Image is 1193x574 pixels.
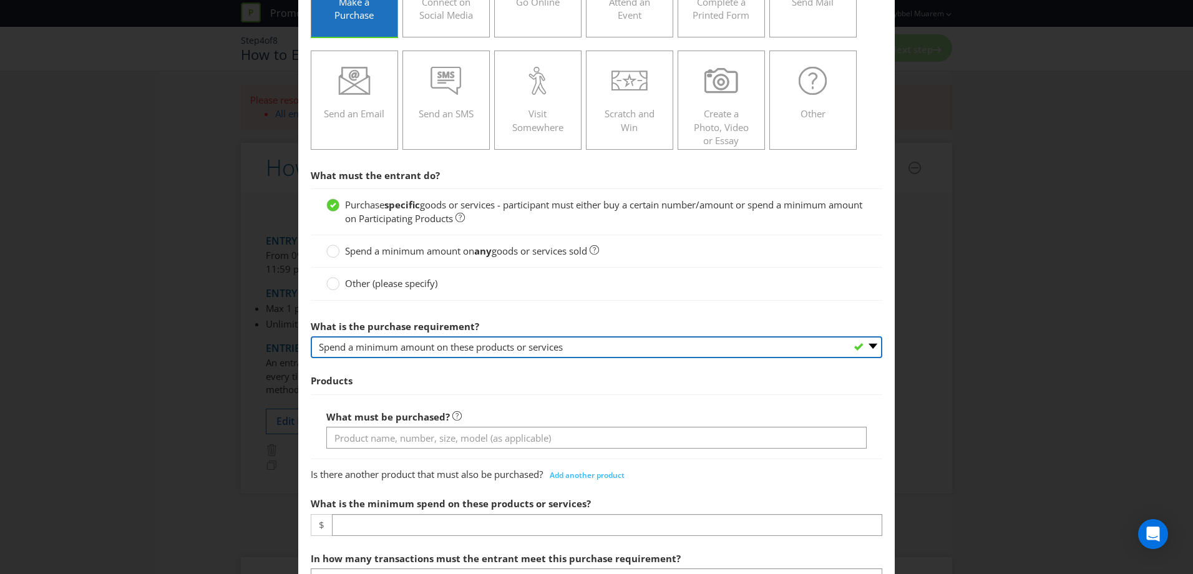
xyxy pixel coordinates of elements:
button: Add another product [543,466,631,485]
span: $ [311,514,332,536]
input: Product name, number, size, model (as applicable) [326,427,867,449]
strong: any [474,245,492,257]
span: Send an SMS [419,107,474,120]
span: Spend a minimum amount on [345,245,474,257]
strong: specific [384,198,420,211]
span: Visit Somewhere [512,107,563,133]
span: Create a Photo, Video or Essay [694,107,749,147]
span: Is there another product that must also be purchased? [311,468,543,480]
span: goods or services - participant must either buy a certain number/amount or spend a minimum amount... [345,198,862,224]
span: Products [311,374,353,387]
span: Scratch and Win [605,107,655,133]
span: What must be purchased? [326,411,450,423]
span: What is the minimum spend on these products or services? [311,497,591,510]
span: Add another product [550,470,625,480]
span: In how many transactions must the entrant meet this purchase requirement? [311,552,681,565]
span: Purchase [345,198,384,211]
span: What must the entrant do? [311,169,440,182]
span: Other [801,107,825,120]
span: goods or services sold [492,245,587,257]
span: Other (please specify) [345,277,437,289]
span: Send an Email [324,107,384,120]
div: Open Intercom Messenger [1138,519,1168,549]
span: What is the purchase requirement? [311,320,479,333]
